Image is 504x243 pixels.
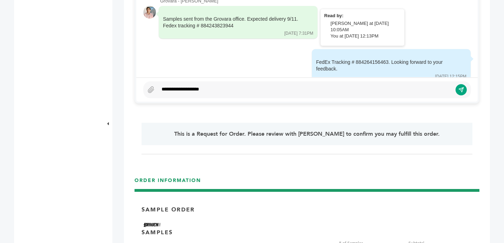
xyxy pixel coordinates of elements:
[435,74,466,80] div: [DATE] 12:15PM
[142,221,163,228] img: Brand Name
[135,177,479,189] h3: ORDER INFORMATION
[316,59,457,73] div: FedEx Tracking # 884264156463. Looking forward to your feedback.
[284,31,313,36] div: [DATE] 7:31PM
[324,13,343,18] strong: Read by:
[330,20,401,33] div: [PERSON_NAME] at [DATE] 10:05AM
[163,16,303,29] div: Samples sent from the Grovara office. Expected delivery 9/11. Fedex tracking # 884243823944
[142,229,173,236] p: SAMPLES
[155,130,459,138] p: This is a Request for Order. Please review with [PERSON_NAME] to confirm you may fulfill this order.
[142,206,195,214] p: Sample Order
[330,33,401,39] div: You at [DATE] 12:13PM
